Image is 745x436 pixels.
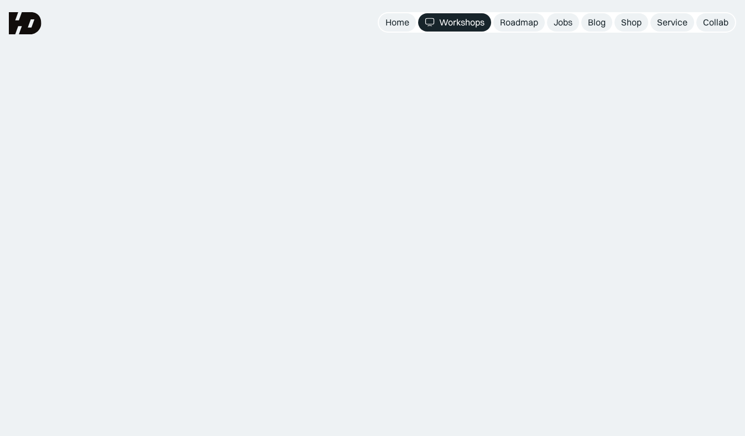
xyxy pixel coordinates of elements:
[621,17,642,28] div: Shop
[379,13,416,32] a: Home
[498,157,521,168] p: Diyah
[581,13,612,32] a: Blog
[547,13,579,32] a: Jobs
[500,17,538,28] div: Roadmap
[703,17,728,28] div: Collab
[614,13,648,32] a: Shop
[448,79,545,132] span: UIUX
[554,17,572,28] div: Jobs
[650,13,694,32] a: Service
[657,17,687,28] div: Service
[418,13,491,32] a: Workshops
[493,13,545,32] a: Roadmap
[696,13,735,32] a: Collab
[588,17,606,28] div: Blog
[385,17,409,28] div: Home
[439,17,484,28] div: Workshops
